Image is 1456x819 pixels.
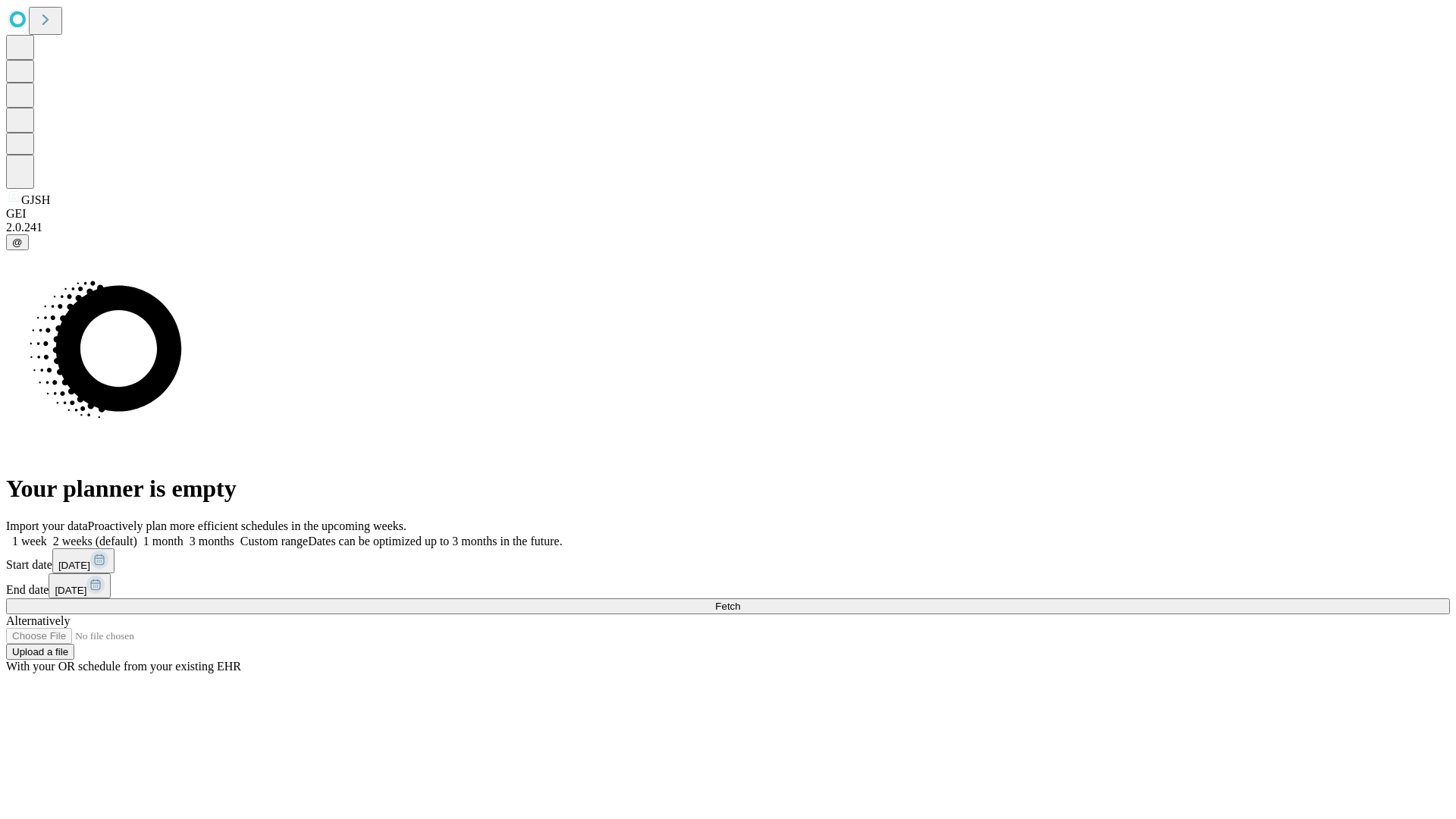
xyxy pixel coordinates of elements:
span: Import your data [6,519,88,532]
span: Custom range [240,535,308,548]
span: @ [12,237,23,248]
div: 2.0.241 [6,221,1450,234]
span: Fetch [715,601,740,612]
span: 1 week [12,535,47,548]
span: [DATE] [55,585,86,596]
div: GEI [6,207,1450,221]
span: Dates can be optimized up to 3 months in the future. [308,535,562,548]
h1: Your planner is empty [6,475,1450,503]
span: Alternatively [6,614,70,627]
div: Start date [6,548,1450,573]
span: [DATE] [58,560,90,571]
button: [DATE] [49,573,111,598]
span: 3 months [190,535,234,548]
div: End date [6,573,1450,598]
span: GJSH [21,193,50,206]
span: 1 month [143,535,184,548]
button: [DATE] [52,548,115,573]
span: Proactively plan more efficient schedules in the upcoming weeks. [88,519,406,532]
span: With your OR schedule from your existing EHR [6,660,241,673]
button: Fetch [6,598,1450,614]
button: @ [6,234,29,250]
button: Upload a file [6,644,74,660]
span: 2 weeks (default) [53,535,137,548]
